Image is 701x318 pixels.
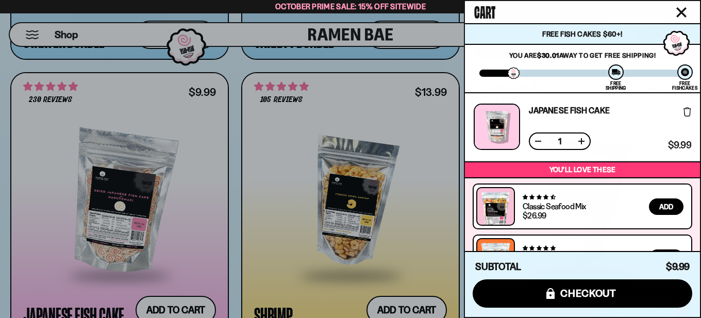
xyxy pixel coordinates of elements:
[560,288,616,299] span: checkout
[523,245,555,252] span: 4.76 stars
[649,198,683,215] button: Add
[479,51,686,59] p: You are away to get Free Shipping!
[672,81,697,90] div: Free Fishcakes
[475,262,521,272] h4: Subtotal
[474,1,495,21] span: Cart
[529,106,610,114] a: Japanese Fish Cake
[674,5,689,20] button: Close cart
[537,51,559,59] strong: $30.01
[649,249,683,266] button: Add
[523,211,546,220] div: $26.99
[606,81,626,90] div: Free Shipping
[523,194,555,200] span: 4.68 stars
[473,279,692,308] button: checkout
[552,137,568,145] span: 1
[542,29,622,39] span: Free Fish Cakes $60+!
[659,203,673,210] span: Add
[668,141,691,150] span: $9.99
[468,165,697,175] p: You’ll love these
[523,201,586,211] a: Classic Seafood Mix
[666,261,690,273] span: $9.99
[275,2,426,11] span: October Prime Sale: 15% off Sitewide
